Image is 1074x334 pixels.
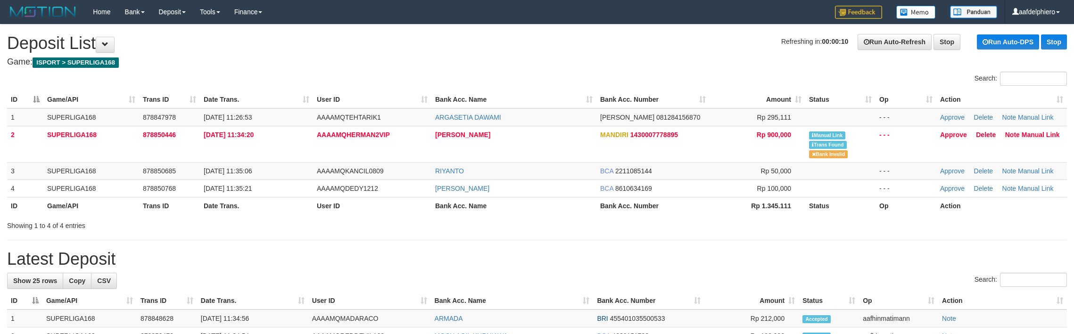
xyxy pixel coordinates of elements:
span: Accepted [802,315,831,323]
td: SUPERLIGA168 [43,108,139,126]
a: Delete [974,167,993,175]
h1: Latest Deposit [7,250,1067,269]
span: MANDIRI [600,131,628,138]
td: - - - [876,126,936,162]
span: Similar transaction found [809,141,847,149]
td: SUPERLIGA168 [42,310,137,327]
th: Op: activate to sort column ascending [876,91,936,108]
span: Copy [69,277,85,285]
span: 878847978 [143,114,176,121]
th: Game/API: activate to sort column ascending [42,292,137,310]
td: 2 [7,126,43,162]
a: Stop [934,34,960,50]
a: ARGASETIA DAWAMI [435,114,501,121]
span: Rp 900,000 [757,131,791,138]
img: panduan.png [950,6,997,18]
th: Bank Acc. Number: activate to sort column ascending [593,292,704,310]
a: ARMADA [435,315,463,322]
th: Op [876,197,936,214]
td: 1 [7,310,42,327]
span: ISPORT > SUPERLIGA168 [33,57,119,68]
span: AAAAMQHERMAN2VIP [317,131,390,138]
td: SUPERLIGA168 [43,162,139,179]
th: Trans ID: activate to sort column ascending [137,292,197,310]
th: Amount: activate to sort column ascending [704,292,799,310]
span: BCA [600,185,613,192]
a: Approve [940,185,965,192]
a: Note [942,315,956,322]
a: Manual Link [1018,114,1054,121]
img: Feedback.jpg [835,6,882,19]
th: Game/API [43,197,139,214]
th: User ID: activate to sort column ascending [308,292,431,310]
th: Bank Acc. Name: activate to sort column ascending [431,91,596,108]
img: MOTION_logo.png [7,5,79,19]
span: Rp 100,000 [757,185,791,192]
span: Copy 1430007778895 to clipboard [630,131,678,138]
th: User ID: activate to sort column ascending [313,91,431,108]
th: Amount: activate to sort column ascending [710,91,805,108]
th: User ID [313,197,431,214]
td: aafhinmatimann [859,310,938,327]
span: Refreshing in: [781,38,848,45]
span: 878850768 [143,185,176,192]
span: [DATE] 11:26:53 [204,114,252,121]
span: CSV [97,277,111,285]
th: Date Trans.: activate to sort column ascending [197,292,308,310]
a: Manual Link [1018,185,1054,192]
span: Copy 2211085144 to clipboard [615,167,652,175]
th: Bank Acc. Name: activate to sort column ascending [431,292,594,310]
span: Copy 455401035500533 to clipboard [610,315,665,322]
td: SUPERLIGA168 [43,179,139,197]
th: Trans ID: activate to sort column ascending [139,91,200,108]
th: Bank Acc. Name [431,197,596,214]
h1: Deposit List [7,34,1067,53]
span: [DATE] 11:35:21 [204,185,252,192]
span: [PERSON_NAME] [600,114,654,121]
th: Game/API: activate to sort column ascending [43,91,139,108]
label: Search: [975,273,1067,287]
th: Action [936,197,1067,214]
label: Search: [975,72,1067,86]
span: Show 25 rows [13,277,57,285]
a: Manual Link [1022,131,1060,138]
a: Manual Link [1018,167,1054,175]
a: Delete [974,114,993,121]
img: Button%20Memo.svg [896,6,936,19]
th: Status [805,197,876,214]
span: [DATE] 11:35:06 [204,167,252,175]
a: RIYANTO [435,167,464,175]
a: Run Auto-Refresh [858,34,932,50]
th: Status: activate to sort column ascending [799,292,859,310]
th: ID [7,197,43,214]
span: BRI [597,315,608,322]
span: AAAAMQKANCIL0809 [317,167,384,175]
a: Note [1002,185,1016,192]
span: [DATE] 11:34:20 [204,131,254,138]
span: 878850685 [143,167,176,175]
a: Approve [940,114,965,121]
a: Note [1002,167,1016,175]
th: Status: activate to sort column ascending [805,91,876,108]
th: Bank Acc. Number: activate to sort column ascending [596,91,710,108]
th: Action: activate to sort column ascending [936,91,1067,108]
a: Show 25 rows [7,273,63,289]
h4: Game: [7,57,1067,67]
span: Bank is not match [809,150,848,158]
span: 878850446 [143,131,176,138]
input: Search: [1000,273,1067,287]
span: Copy 8610634169 to clipboard [615,185,652,192]
th: Date Trans.: activate to sort column ascending [200,91,313,108]
span: BCA [600,167,613,175]
td: AAAAMQMADARACO [308,310,431,327]
strong: 00:00:10 [822,38,848,45]
th: Action: activate to sort column ascending [938,292,1067,310]
td: Rp 212,000 [704,310,799,327]
td: - - - [876,162,936,179]
td: - - - [876,108,936,126]
td: 3 [7,162,43,179]
td: - - - [876,179,936,197]
span: Rp 50,000 [760,167,791,175]
a: Stop [1041,34,1067,49]
a: Approve [940,131,967,138]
